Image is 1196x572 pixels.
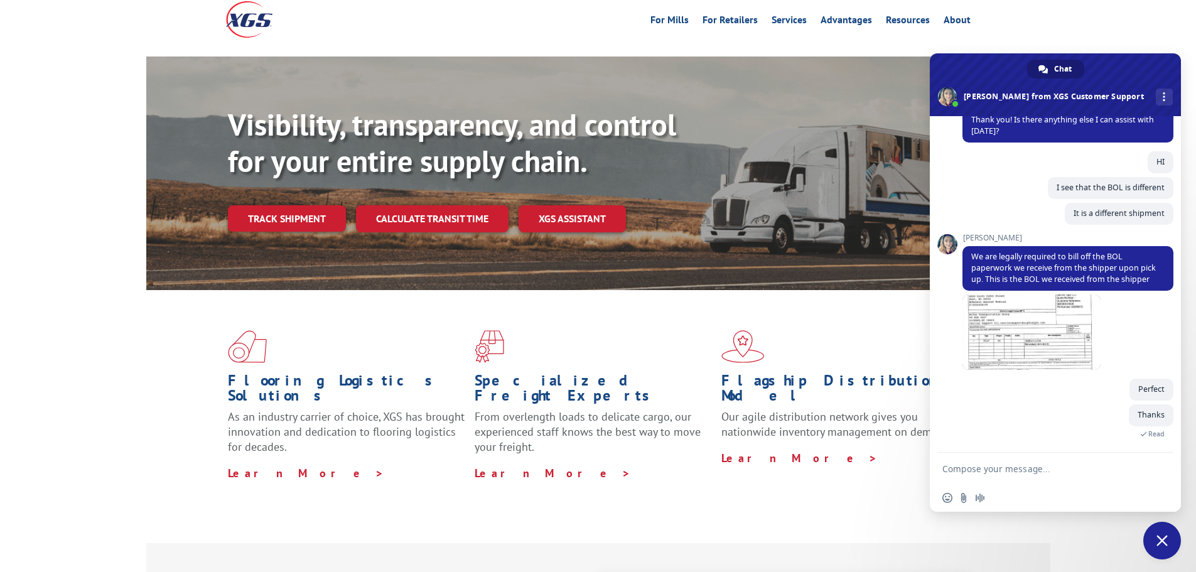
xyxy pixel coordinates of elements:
[1156,89,1173,105] div: More channels
[1027,60,1084,78] div: Chat
[721,330,765,363] img: xgs-icon-flagship-distribution-model-red
[228,205,346,232] a: Track shipment
[228,105,676,180] b: Visibility, transparency, and control for your entire supply chain.
[228,373,465,409] h1: Flooring Logistics Solutions
[475,373,712,409] h1: Specialized Freight Experts
[475,330,504,363] img: xgs-icon-focused-on-flooring-red
[721,373,959,409] h1: Flagship Distribution Model
[721,451,878,465] a: Learn More >
[519,205,626,232] a: XGS ASSISTANT
[772,15,807,29] a: Services
[1138,384,1165,394] span: Perfect
[962,234,1173,242] span: [PERSON_NAME]
[1054,60,1072,78] span: Chat
[944,15,971,29] a: About
[942,463,1141,475] textarea: Compose your message...
[356,205,509,232] a: Calculate transit time
[228,330,267,363] img: xgs-icon-total-supply-chain-intelligence-red
[1156,156,1165,167] span: HI
[942,493,952,503] span: Insert an emoji
[721,409,952,439] span: Our agile distribution network gives you nationwide inventory management on demand.
[821,15,872,29] a: Advantages
[1138,409,1165,420] span: Thanks
[228,409,465,454] span: As an industry carrier of choice, XGS has brought innovation and dedication to flooring logistics...
[959,493,969,503] span: Send a file
[1148,429,1165,438] span: Read
[975,493,985,503] span: Audio message
[971,114,1154,136] span: Thank you! Is there anything else I can assist with [DATE]?
[228,466,384,480] a: Learn More >
[475,466,631,480] a: Learn More >
[475,409,712,465] p: From overlength loads to delicate cargo, our experienced staff knows the best way to move your fr...
[886,15,930,29] a: Resources
[971,251,1156,284] span: We are legally required to bill off the BOL paperwork we receive from the shipper upon pick up. T...
[1057,182,1165,193] span: I see that the BOL is different
[1143,522,1181,559] div: Close chat
[703,15,758,29] a: For Retailers
[650,15,689,29] a: For Mills
[1074,208,1165,219] span: It is a different shipment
